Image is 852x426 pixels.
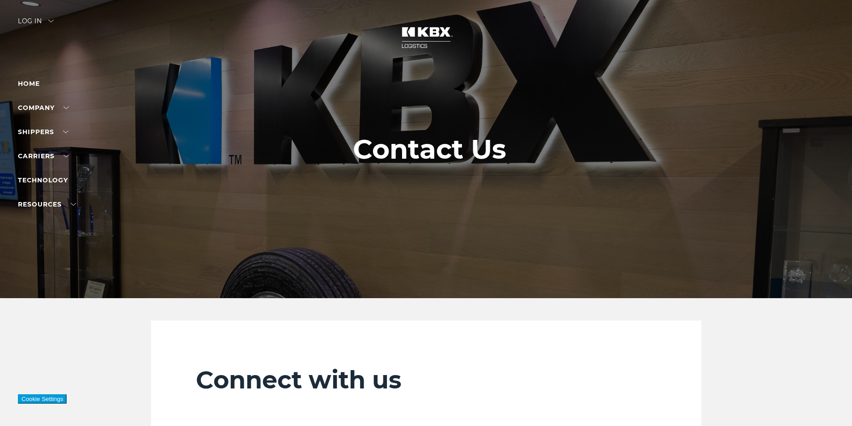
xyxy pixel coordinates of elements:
h2: Connect with us [196,365,657,395]
h1: Contact Us [353,134,506,164]
img: arrow [48,20,54,22]
a: RESOURCES [18,200,76,208]
a: Technology [18,176,68,184]
a: SHIPPERS [18,128,68,136]
img: kbx logo [393,18,460,57]
div: Log in [18,18,54,31]
a: Company [18,104,69,112]
a: Home [18,80,40,88]
button: Cookie Settings [18,394,67,404]
a: Carriers [18,152,69,160]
